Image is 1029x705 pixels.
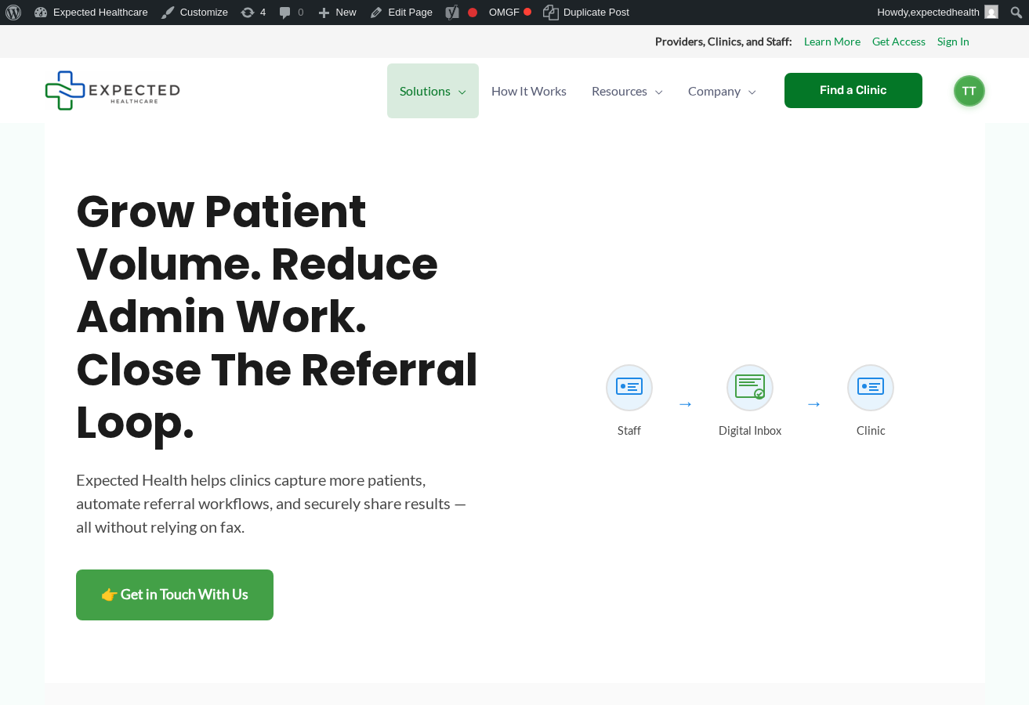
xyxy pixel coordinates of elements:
[479,63,579,118] a: How It Works
[805,385,824,421] div: →
[856,421,885,442] div: Clinic
[655,34,792,48] strong: Providers, Clinics, and Staff:
[45,70,180,110] img: Expected Healthcare Logo - side, dark font, small
[400,63,451,118] span: Solutions
[872,31,926,52] a: Get Access
[688,63,741,118] span: Company
[804,31,861,52] a: Learn More
[76,186,484,449] h1: Grow patient volume. Reduce admin work. Close the referral loop.
[618,421,641,442] div: Staff
[676,63,769,118] a: CompanyMenu Toggle
[937,31,969,52] a: Sign In
[719,421,781,442] div: Digital Inbox
[911,6,980,18] span: expectedhealth
[76,569,274,620] a: 👉 Get in Touch With Us
[387,63,769,118] nav: Primary Site Navigation
[468,8,477,17] div: Focus keyphrase not set
[784,73,922,108] a: Find a Clinic
[579,63,676,118] a: ResourcesMenu Toggle
[451,63,466,118] span: Menu Toggle
[741,63,756,118] span: Menu Toggle
[491,63,567,118] span: How It Works
[592,63,647,118] span: Resources
[676,385,695,421] div: →
[954,75,985,107] a: TT
[387,63,479,118] a: SolutionsMenu Toggle
[76,468,484,538] p: Expected Health helps clinics capture more patients, automate referral workflows, and securely sh...
[647,63,663,118] span: Menu Toggle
